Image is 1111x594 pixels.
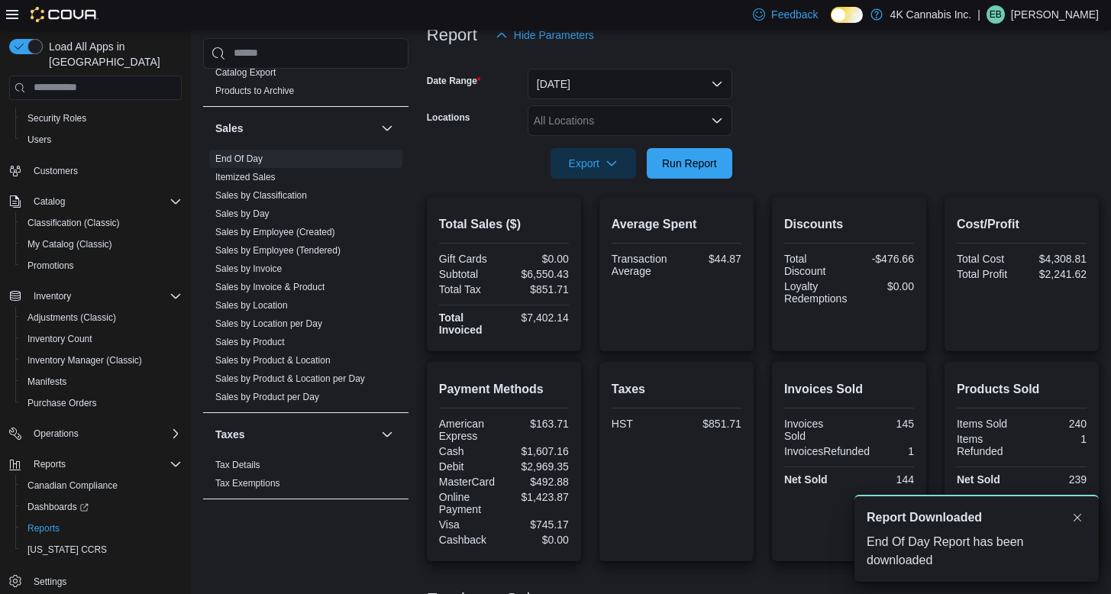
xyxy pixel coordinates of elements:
[890,5,972,24] p: 4K Cannabis Inc.
[215,121,244,136] h3: Sales
[27,479,118,492] span: Canadian Compliance
[215,282,325,292] a: Sales by Invoice & Product
[852,473,914,486] div: 144
[21,308,122,327] a: Adjustments (Classic)
[215,427,375,442] button: Taxes
[784,418,846,442] div: Invoices Sold
[21,131,182,149] span: Users
[784,380,914,399] h2: Invoices Sold
[439,283,501,295] div: Total Tax
[27,573,73,591] a: Settings
[507,460,569,473] div: $2,969.35
[680,253,741,265] div: $44.87
[215,171,276,183] span: Itemized Sales
[439,418,501,442] div: American Express
[977,5,980,24] p: |
[957,253,1019,265] div: Total Cost
[27,397,97,409] span: Purchase Orders
[957,268,1019,280] div: Total Profit
[15,108,188,129] button: Security Roles
[43,39,182,69] span: Load All Apps in [GEOGRAPHIC_DATA]
[34,428,79,440] span: Operations
[784,445,870,457] div: InvoicesRefunded
[21,476,124,495] a: Canadian Compliance
[867,508,982,527] span: Report Downloaded
[215,172,276,182] a: Itemized Sales
[21,541,113,559] a: [US_STATE] CCRS
[27,162,84,180] a: Customers
[427,75,481,87] label: Date Range
[876,445,914,457] div: 1
[21,519,66,538] a: Reports
[784,215,914,234] h2: Discounts
[987,5,1005,24] div: Eric Bayne
[15,328,188,350] button: Inventory Count
[27,161,182,180] span: Customers
[34,195,65,208] span: Catalog
[27,544,107,556] span: [US_STATE] CCRS
[21,257,182,275] span: Promotions
[514,27,594,43] span: Hide Parameters
[15,475,188,496] button: Canadian Compliance
[551,148,636,179] button: Export
[21,330,182,348] span: Inventory Count
[439,460,501,473] div: Debit
[15,234,188,255] button: My Catalog (Classic)
[215,66,276,79] span: Catalog Export
[27,260,74,272] span: Promotions
[215,391,319,403] span: Sales by Product per Day
[378,119,396,137] button: Sales
[215,67,276,78] a: Catalog Export
[27,238,112,250] span: My Catalog (Classic)
[439,518,501,531] div: Visa
[27,287,182,305] span: Inventory
[439,215,569,234] h2: Total Sales ($)
[439,268,501,280] div: Subtotal
[957,433,1019,457] div: Items Refunded
[21,308,182,327] span: Adjustments (Classic)
[27,312,116,324] span: Adjustments (Classic)
[1025,268,1087,280] div: $2,241.62
[21,394,182,412] span: Purchase Orders
[21,373,182,391] span: Manifests
[21,257,80,275] a: Promotions
[831,7,863,23] input: Dark Mode
[215,189,307,202] span: Sales by Classification
[15,307,188,328] button: Adjustments (Classic)
[215,190,307,201] a: Sales by Classification
[1011,5,1099,24] p: [PERSON_NAME]
[215,208,270,219] a: Sales by Day
[439,312,483,336] strong: Total Invoiced
[215,153,263,165] span: End Of Day
[711,115,723,127] button: Open list of options
[507,476,569,488] div: $492.88
[15,212,188,234] button: Classification (Classic)
[560,148,627,179] span: Export
[215,227,335,237] a: Sales by Employee (Created)
[15,255,188,276] button: Promotions
[15,539,188,560] button: [US_STATE] CCRS
[215,226,335,238] span: Sales by Employee (Created)
[215,427,245,442] h3: Taxes
[27,192,71,211] button: Catalog
[27,522,60,534] span: Reports
[3,423,188,444] button: Operations
[867,533,1087,570] div: End Of Day Report has been downloaded
[3,286,188,307] button: Inventory
[15,371,188,392] button: Manifests
[27,134,51,146] span: Users
[215,153,263,164] a: End Of Day
[21,109,182,128] span: Security Roles
[215,300,288,311] a: Sales by Location
[3,570,188,592] button: Settings
[612,253,673,277] div: Transaction Average
[21,373,73,391] a: Manifests
[215,336,285,348] span: Sales by Product
[31,7,99,22] img: Cova
[507,491,569,503] div: $1,423.87
[21,235,118,253] a: My Catalog (Classic)
[215,459,260,471] span: Tax Details
[215,263,282,275] span: Sales by Invoice
[15,350,188,371] button: Inventory Manager (Classic)
[507,418,569,430] div: $163.71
